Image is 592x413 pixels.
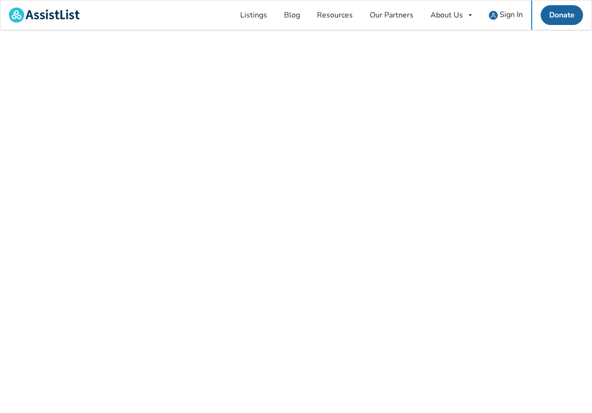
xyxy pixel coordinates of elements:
a: Listings [232,0,276,30]
img: assistlist-logo [9,8,80,23]
a: Blog [276,0,308,30]
a: Our Partners [361,0,422,30]
a: Resources [308,0,361,30]
span: Sign In [500,9,523,20]
img: user icon [489,11,498,20]
a: user icon Sign In [480,0,531,30]
a: Donate [541,5,583,25]
div: About Us [430,11,463,19]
